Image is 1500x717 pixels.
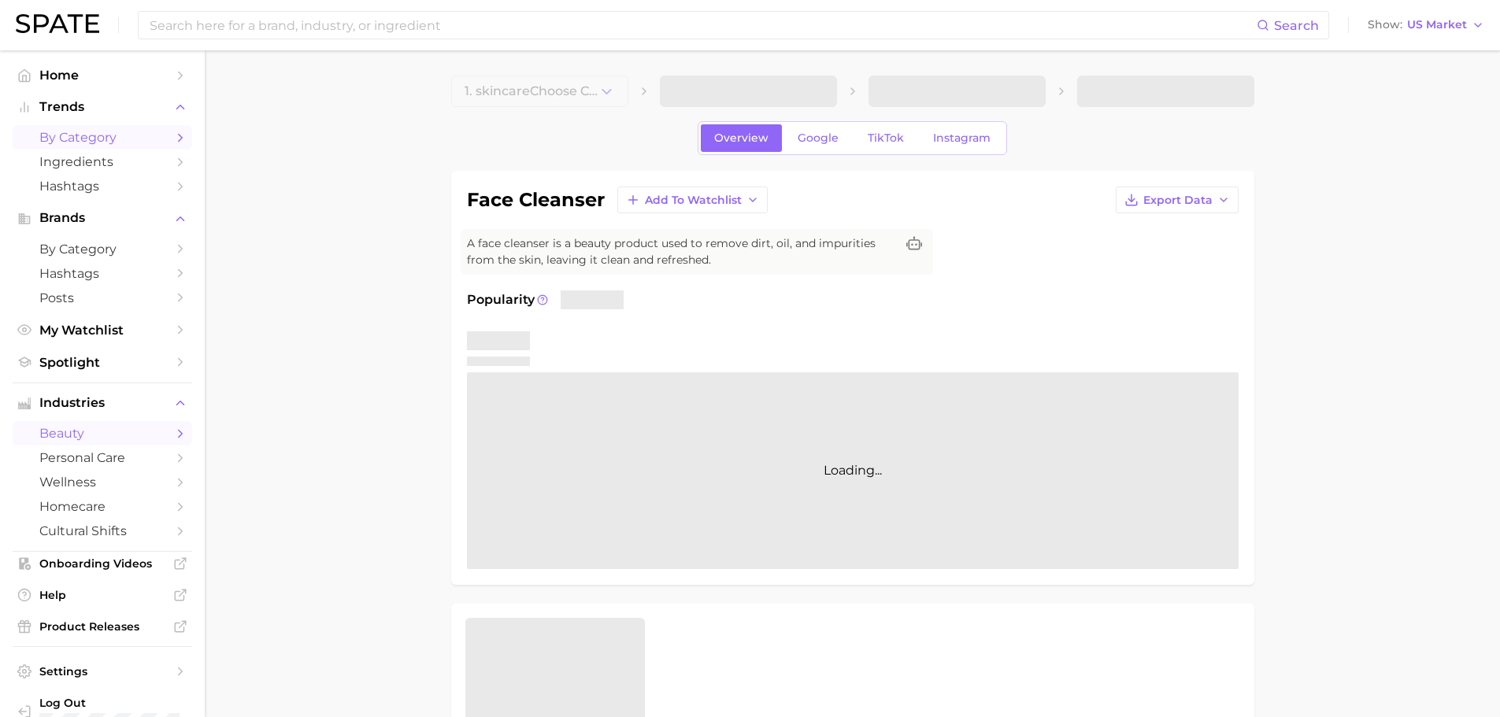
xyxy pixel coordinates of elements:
span: Search [1274,18,1319,33]
button: Export Data [1116,187,1239,213]
h1: face cleanser [467,190,605,209]
button: Trends [13,95,192,119]
span: Hashtags [39,179,165,194]
a: by Category [13,237,192,261]
span: My Watchlist [39,323,165,338]
a: homecare [13,494,192,519]
span: personal care [39,450,165,465]
span: Onboarding Videos [39,556,165,571]
span: Ingredients [39,154,165,169]
span: cultural shifts [39,523,165,538]
a: Instagram [920,124,1004,152]
span: Popularity [467,290,535,309]
a: personal care [13,445,192,470]
span: by Category [39,242,165,257]
a: Overview [701,124,782,152]
button: Industries [13,391,192,415]
span: Brands [39,211,165,225]
a: Google [784,124,852,152]
span: US Market [1407,20,1467,29]
a: My Watchlist [13,318,192,342]
a: TikTok [854,124,917,152]
span: Hashtags [39,266,165,281]
span: Settings [39,664,165,678]
a: beauty [13,421,192,445]
span: Log Out [39,696,200,710]
a: Posts [13,286,192,310]
span: beauty [39,426,165,441]
span: Overview [714,131,769,145]
span: Product Releases [39,619,165,634]
span: Home [39,68,165,83]
span: Add to Watchlist [645,194,742,207]
a: Home [13,63,192,87]
a: by Category [13,125,192,150]
input: Search here for a brand, industry, or ingredient [148,12,1257,39]
a: cultural shifts [13,519,192,543]
span: Instagram [933,131,991,145]
span: Industries [39,396,165,410]
span: homecare [39,499,165,514]
span: TikTok [868,131,904,145]
span: Export Data [1143,194,1213,207]
span: A face cleanser is a beauty product used to remove dirt, oil, and impurities from the skin, leavi... [467,235,895,268]
span: Posts [39,290,165,305]
span: Help [39,588,165,602]
img: SPATE [16,14,99,33]
a: Settings [13,660,192,683]
span: by Category [39,130,165,145]
button: ShowUS Market [1364,15,1488,35]
a: Onboarding Videos [13,552,192,575]
span: Google [798,131,839,145]
span: wellness [39,475,165,490]
a: Hashtags [13,261,192,286]
div: Loading... [467,372,1239,569]
span: Trends [39,100,165,114]
a: Spotlight [13,350,192,375]
button: Brands [13,206,192,230]
a: Ingredients [13,150,192,174]
span: Spotlight [39,355,165,370]
span: 1. skincare Choose Category [465,84,598,98]
a: Hashtags [13,174,192,198]
button: 1. skincareChoose Category [451,76,628,107]
a: Help [13,583,192,607]
a: wellness [13,470,192,494]
button: Add to Watchlist [617,187,768,213]
a: Product Releases [13,615,192,638]
span: Show [1368,20,1402,29]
